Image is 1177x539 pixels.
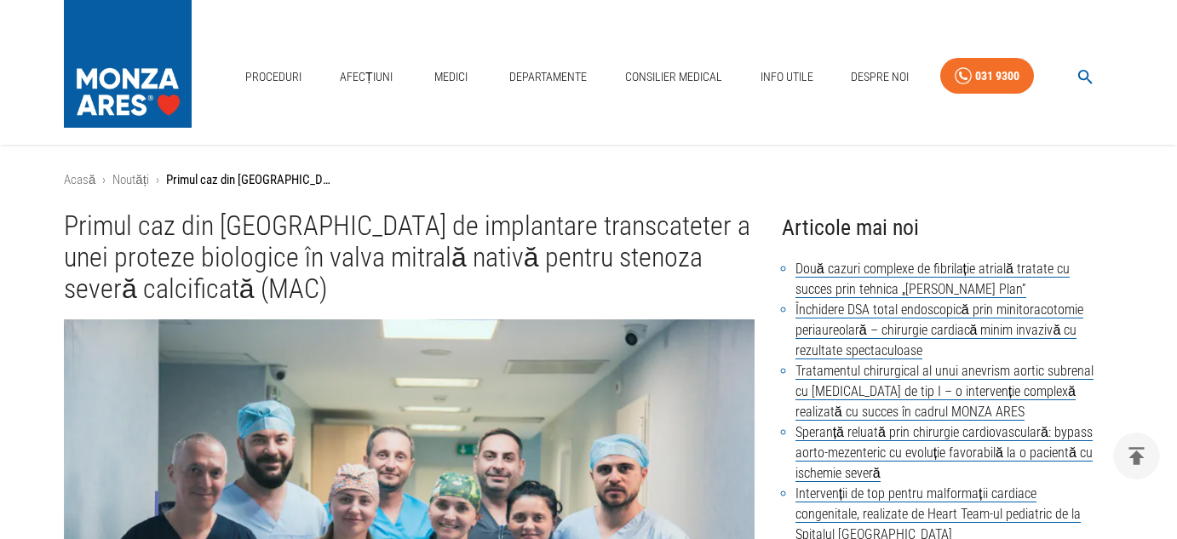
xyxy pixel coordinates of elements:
[1113,433,1160,479] button: delete
[238,60,308,95] a: Proceduri
[795,301,1083,359] a: Închidere DSA total endoscopică prin minitoracotomie periaureolară – chirurgie cardiacă minim inv...
[166,170,336,190] p: Primul caz din [GEOGRAPHIC_DATA] de implantare transcateter a unei proteze biologice în valva mit...
[102,170,106,190] li: ›
[112,172,149,187] a: Noutăți
[618,60,729,95] a: Consilier Medical
[64,172,95,187] a: Acasă
[844,60,916,95] a: Despre Noi
[64,210,755,306] h1: Primul caz din [GEOGRAPHIC_DATA] de implantare transcateter a unei proteze biologice în valva mit...
[156,170,159,190] li: ›
[333,60,399,95] a: Afecțiuni
[782,210,1113,245] h4: Articole mai noi
[64,170,1113,190] nav: breadcrumb
[754,60,820,95] a: Info Utile
[795,363,1094,421] a: Tratamentul chirurgical al unui anevrism aortic subrenal cu [MEDICAL_DATA] de tip I – o intervenț...
[975,66,1019,87] div: 031 9300
[795,424,1093,482] a: Speranță reluată prin chirurgie cardiovasculară: bypass aorto-mezenteric cu evoluție favorabilă l...
[423,60,478,95] a: Medici
[795,261,1070,298] a: Două cazuri complexe de fibrilație atrială tratate cu succes prin tehnica „[PERSON_NAME] Plan”
[940,58,1034,95] a: 031 9300
[502,60,594,95] a: Departamente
